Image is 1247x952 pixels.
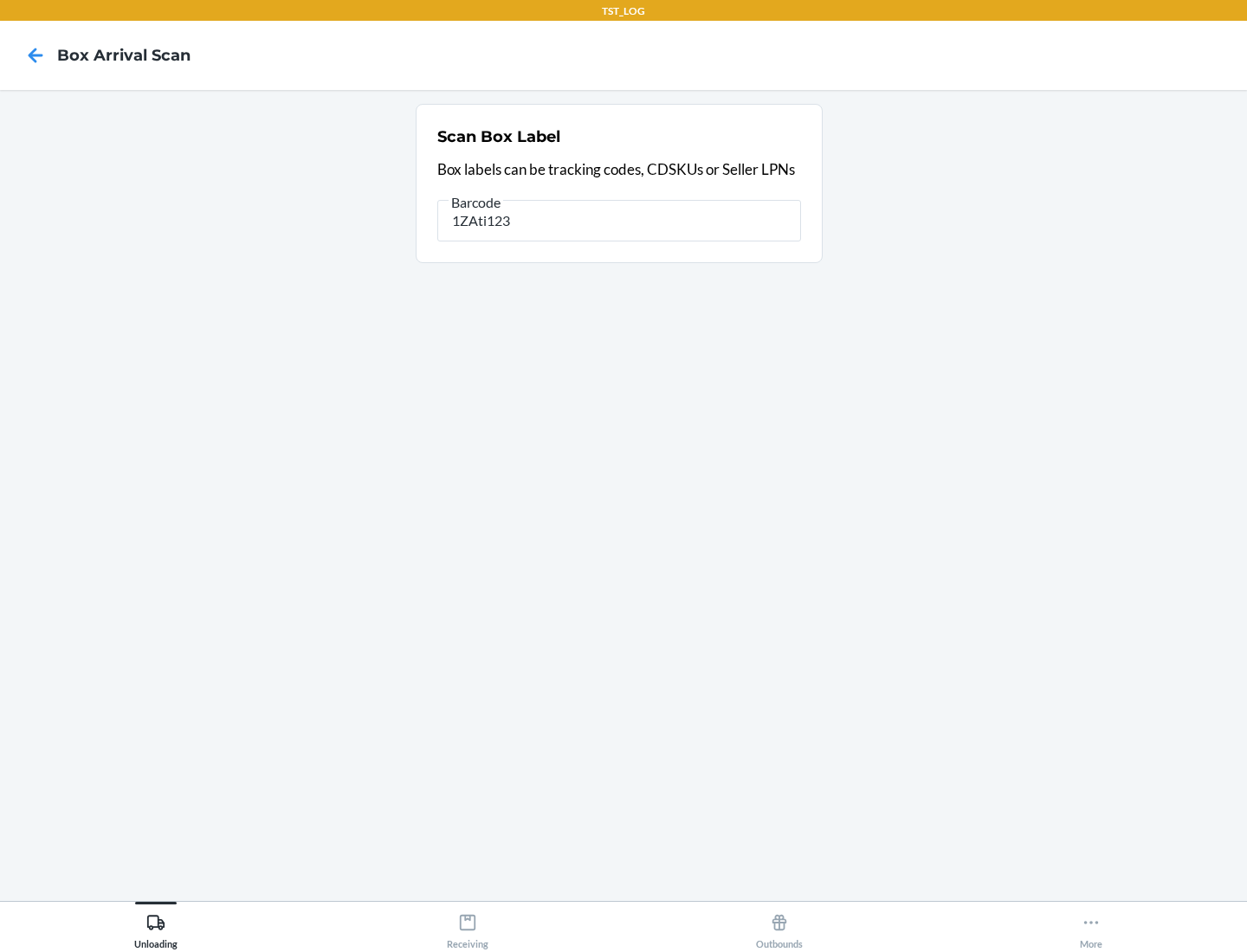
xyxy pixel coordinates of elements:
[437,158,801,181] p: Box labels can be tracking codes, CDSKUs or Seller LPNs
[437,125,560,148] h2: Scan Box Label
[1080,906,1102,949] div: More
[602,3,645,19] p: TST_LOG
[312,902,623,949] button: Receiving
[57,44,191,67] h4: Box Arrival Scan
[437,200,801,241] input: Barcode
[623,902,935,949] button: Outbounds
[447,906,488,949] div: Receiving
[134,906,178,949] div: Unloading
[756,906,803,949] div: Outbounds
[935,902,1247,949] button: More
[449,194,503,211] span: Barcode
